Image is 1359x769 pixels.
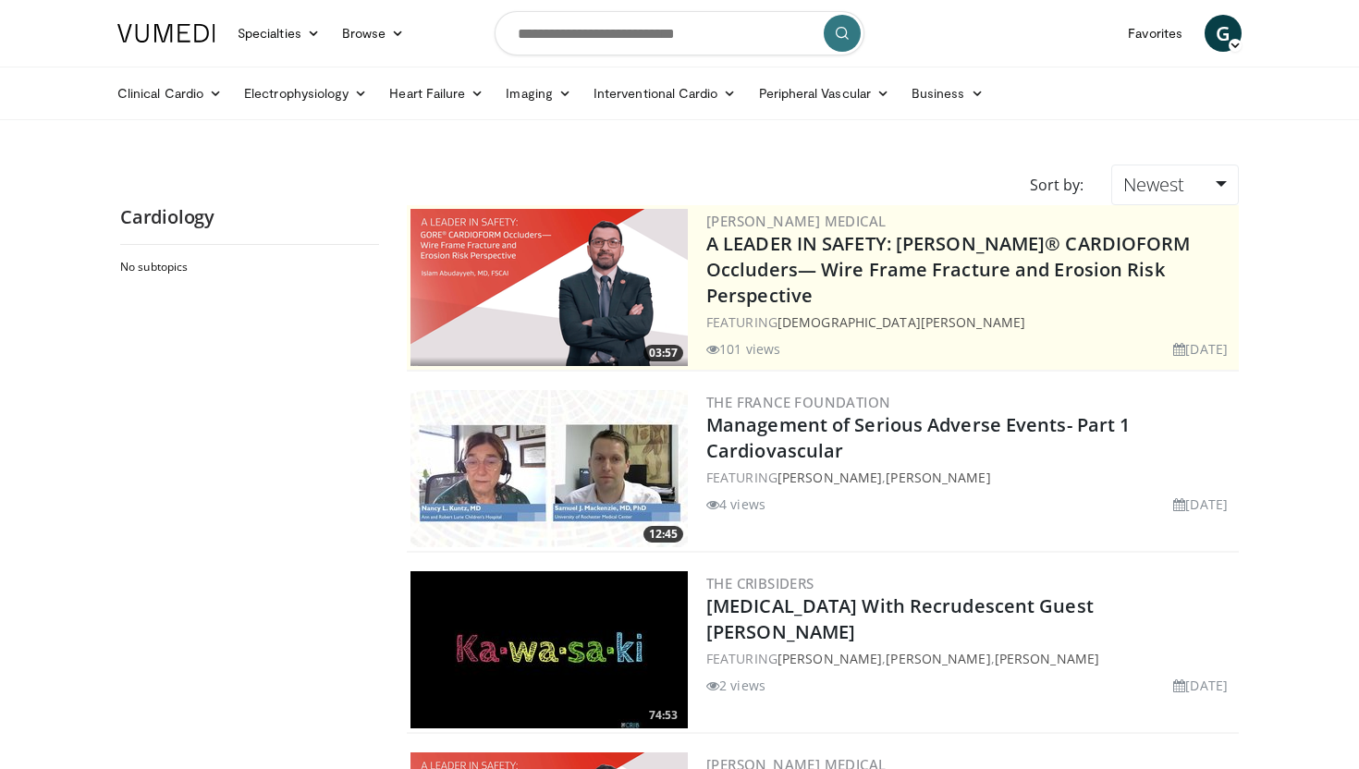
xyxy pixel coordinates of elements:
a: 12:45 [410,390,688,547]
span: 03:57 [643,345,683,361]
img: VuMedi Logo [117,24,215,43]
a: Interventional Cardio [582,75,748,112]
a: [PERSON_NAME] Medical [706,212,886,230]
div: FEATURING [706,312,1235,332]
a: Imaging [495,75,582,112]
div: FEATURING , , [706,649,1235,668]
a: [PERSON_NAME] [886,650,990,667]
a: Electrophysiology [233,75,378,112]
a: The Cribsiders [706,574,814,592]
a: Management of Serious Adverse Events- Part 1 Cardiovascular [706,412,1130,463]
a: Clinical Cardio [106,75,233,112]
a: Peripheral Vascular [748,75,900,112]
a: [PERSON_NAME] [995,650,1099,667]
a: 74:53 [410,571,688,728]
a: [MEDICAL_DATA] With Recrudescent Guest [PERSON_NAME] [706,593,1094,644]
img: 9f260758-7bd1-412d-a6a5-a63c7b7df741.300x170_q85_crop-smart_upscale.jpg [410,390,688,547]
a: [PERSON_NAME] [777,650,882,667]
span: Newest [1123,172,1184,197]
span: 12:45 [643,526,683,543]
a: A LEADER IN SAFETY: [PERSON_NAME]® CARDIOFORM Occluders— Wire Frame Fracture and Erosion Risk Per... [706,231,1191,308]
a: The France Foundation [706,393,890,411]
li: [DATE] [1173,676,1228,695]
a: [PERSON_NAME] [886,469,990,486]
a: Favorites [1117,15,1194,52]
a: Business [900,75,995,112]
li: 101 views [706,339,780,359]
a: [DEMOGRAPHIC_DATA][PERSON_NAME] [777,313,1025,331]
li: 4 views [706,494,765,514]
li: [DATE] [1173,494,1228,514]
a: [PERSON_NAME] [777,469,882,486]
h2: Cardiology [120,205,379,229]
div: FEATURING , [706,468,1235,487]
input: Search topics, interventions [495,11,864,55]
a: Newest [1111,165,1239,205]
span: 74:53 [643,707,683,724]
a: Browse [331,15,416,52]
li: 2 views [706,676,765,695]
h2: No subtopics [120,260,374,275]
a: Specialties [226,15,331,52]
img: 9990610e-7b98-4a1a-8e13-3eef897f3a0c.png.300x170_q85_crop-smart_upscale.png [410,209,688,366]
li: [DATE] [1173,339,1228,359]
img: ab59baf3-b20d-485e-bc45-fc273636123b.300x170_q85_crop-smart_upscale.jpg [410,571,688,728]
a: G [1205,15,1242,52]
a: Heart Failure [378,75,495,112]
a: 03:57 [410,209,688,366]
div: Sort by: [1016,165,1097,205]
